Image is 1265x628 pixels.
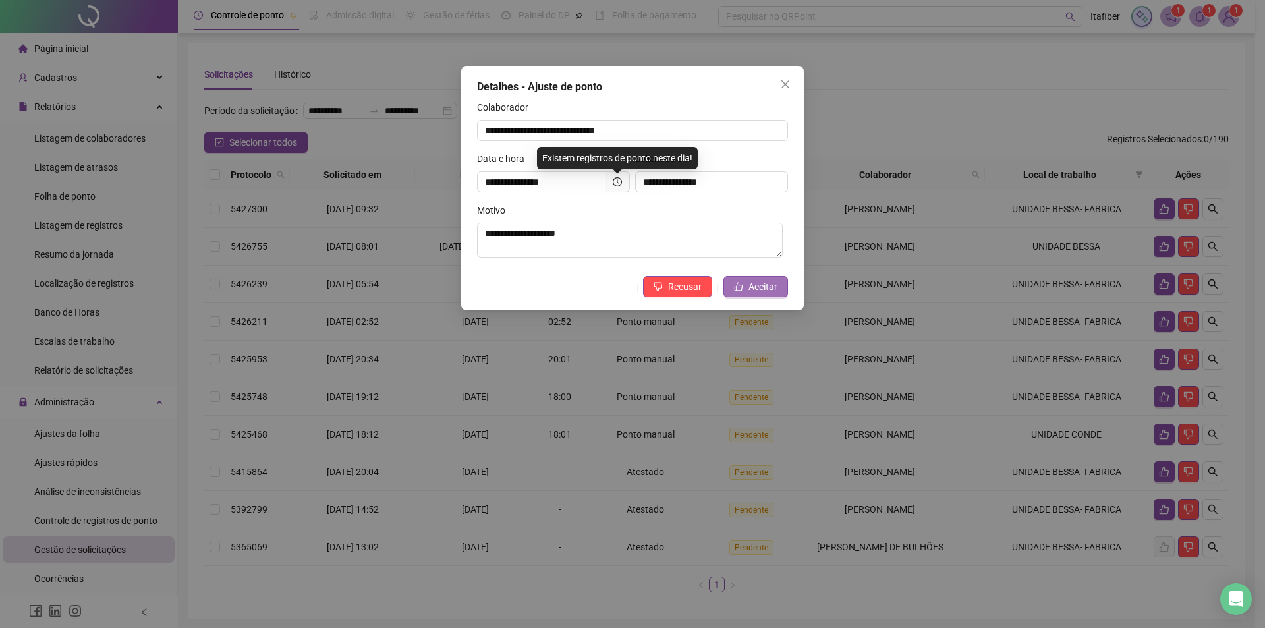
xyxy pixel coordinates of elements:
span: clock-circle [613,177,622,186]
span: Recusar [668,279,702,294]
span: Aceitar [748,279,777,294]
div: Existem registros de ponto neste dia! [537,147,698,169]
label: Colaborador [477,100,537,115]
label: Motivo [477,203,514,217]
span: dislike [654,282,663,291]
span: close [780,79,791,90]
span: like [734,282,743,291]
label: Data e hora [477,152,533,166]
button: Recusar [643,276,712,297]
div: Detalhes - Ajuste de ponto [477,79,788,95]
button: Close [775,74,796,95]
button: Aceitar [723,276,788,297]
div: Open Intercom Messenger [1220,583,1252,615]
